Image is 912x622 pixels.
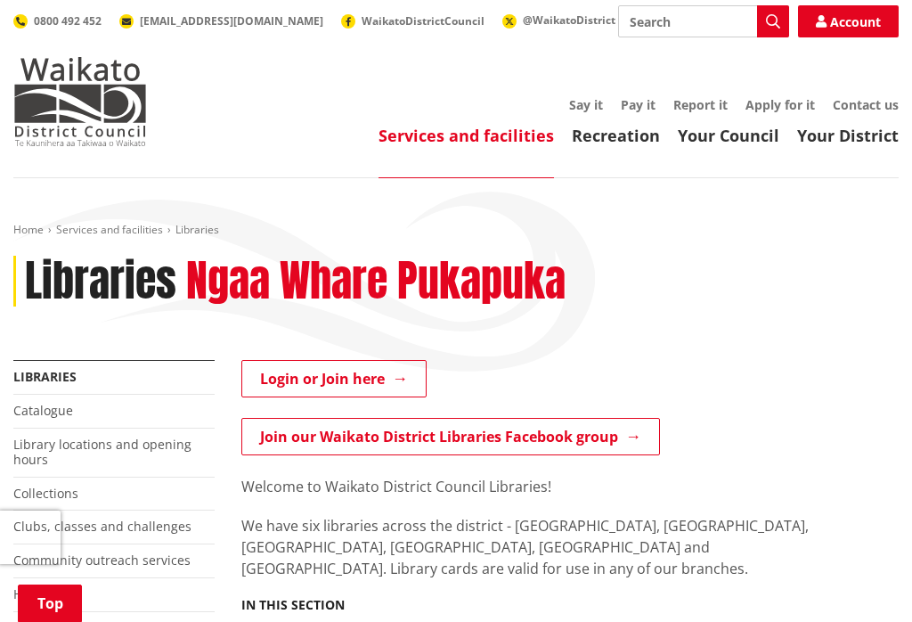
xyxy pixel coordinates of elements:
a: Home [13,222,44,237]
nav: breadcrumb [13,223,899,238]
a: Catalogue [13,402,73,419]
a: Login or Join here [241,360,427,397]
span: @WaikatoDistrict [523,12,615,28]
a: 0800 492 452 [13,13,102,29]
p: Welcome to Waikato District Council Libraries! [241,476,899,497]
p: We have six libraries across the district - [GEOGRAPHIC_DATA], [GEOGRAPHIC_DATA], [GEOGRAPHIC_DAT... [241,515,899,579]
span: ibrary cards are valid for use in any of our branches. [397,559,748,578]
a: Libraries [13,368,77,385]
a: Clubs, classes and challenges [13,518,191,535]
a: Report it [673,96,728,113]
a: Account [798,5,899,37]
a: Apply for it [745,96,815,113]
h1: Libraries [25,256,176,307]
a: Your Council [678,125,779,146]
a: Collections [13,485,78,502]
a: How do I? [13,585,70,602]
a: Services and facilities [56,222,163,237]
a: Pay it [621,96,655,113]
a: Top [18,585,82,622]
a: Say it [569,96,603,113]
a: WaikatoDistrictCouncil [341,13,484,29]
a: Library locations and opening hours [13,436,191,468]
span: [EMAIL_ADDRESS][DOMAIN_NAME] [140,13,323,29]
img: Waikato District Council - Te Kaunihera aa Takiwaa o Waikato [13,57,147,146]
a: Community outreach services [13,552,191,569]
span: 0800 492 452 [34,13,102,29]
h2: Ngaa Whare Pukapuka [186,256,566,307]
h5: In this section [241,598,345,613]
input: Search input [618,5,789,37]
a: [EMAIL_ADDRESS][DOMAIN_NAME] [119,13,323,29]
a: Services and facilities [379,125,554,146]
a: Your District [797,125,899,146]
a: Join our Waikato District Libraries Facebook group [241,418,660,455]
span: WaikatoDistrictCouncil [362,13,484,29]
a: Contact us [833,96,899,113]
a: @WaikatoDistrict [502,12,615,28]
a: Recreation [572,125,660,146]
span: Libraries [175,222,219,237]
